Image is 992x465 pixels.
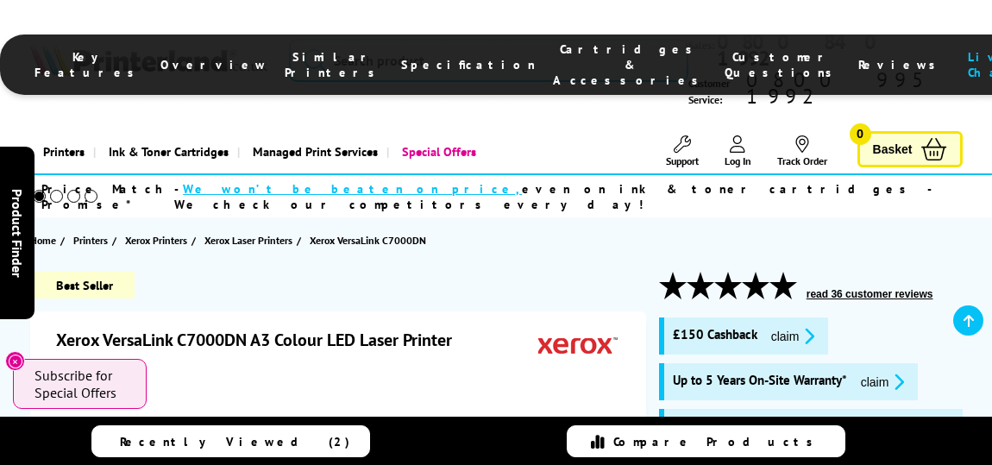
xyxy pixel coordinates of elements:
span: Overview [160,57,267,72]
span: Customer Questions [725,49,841,80]
span: Subscribe for Special Offers [35,367,129,401]
a: Printers [30,129,93,173]
span: Ink & Toner Cartridges [109,129,229,173]
span: Recently Viewed (2) [120,434,350,449]
span: Up to 5 Years On-Site Warranty* [673,372,847,392]
a: Support [666,135,699,167]
span: Xerox Printers [125,231,187,249]
span: Product Finder [9,188,26,277]
span: Cartridges & Accessories [553,41,707,88]
span: We won’t be beaten on price, [183,181,522,197]
img: Xerox [538,329,618,361]
a: Xerox Laser Printers [204,231,297,249]
span: Similar Printers [285,49,384,80]
span: Basket [873,138,913,161]
a: Special Offers [386,129,485,173]
span: 0 [850,123,871,145]
a: Printers [73,231,112,249]
span: £150 Cashback [673,326,757,346]
a: Managed Print Services [237,129,386,173]
a: Track Order [777,135,827,167]
a: Basket 0 [857,131,963,168]
span: Customer Service: [688,72,963,108]
div: - even on ink & toner cartridges - We check our competitors every day! [174,181,945,212]
button: promo-description [856,372,910,392]
li: modal_Promise [9,181,945,211]
a: Recently Viewed (2) [91,425,370,457]
span: Home [30,231,56,249]
span: Key Features [35,49,143,80]
span: Best Seller [30,272,135,298]
button: promo-description [766,326,820,346]
button: Close [5,351,25,371]
a: Compare Products [567,425,845,457]
a: Xerox VersaLink C7000DN [310,231,430,249]
span: Xerox Laser Printers [204,231,292,249]
a: Log In [725,135,751,167]
span: Xerox VersaLink C7000DN [310,231,426,249]
span: Printers [73,231,108,249]
a: Home [30,231,60,249]
a: Xerox Printers [125,231,191,249]
h1: Xerox VersaLink C7000DN A3 Colour LED Laser Printer [56,329,469,351]
span: Log In [725,154,751,167]
span: Support [666,154,699,167]
button: read 36 customer reviews [801,287,939,301]
span: Compare Products [613,434,822,449]
a: Ink & Toner Cartridges [93,129,237,173]
span: Reviews [858,57,945,72]
span: Specification [401,57,536,72]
